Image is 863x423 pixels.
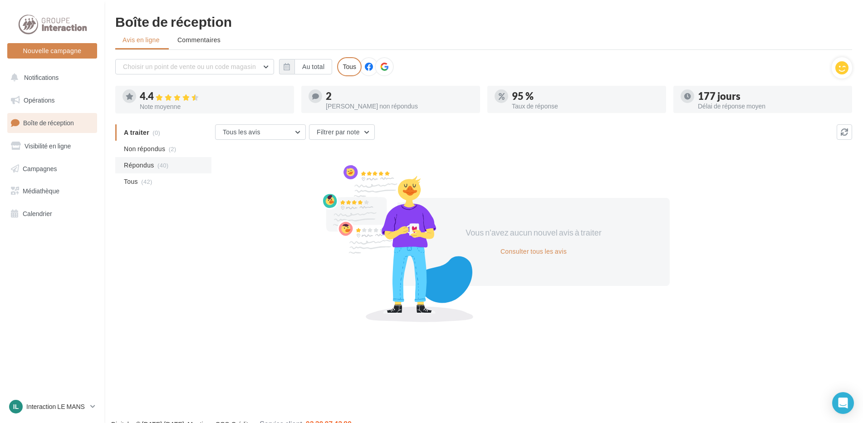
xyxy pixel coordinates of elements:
[5,204,99,223] a: Calendrier
[497,246,570,257] button: Consulter tous les avis
[326,103,473,109] div: [PERSON_NAME] non répondus
[169,145,177,152] span: (2)
[141,178,152,185] span: (42)
[215,124,306,140] button: Tous les avis
[832,392,854,414] div: Open Intercom Messenger
[23,164,57,172] span: Campagnes
[7,43,97,59] button: Nouvelle campagne
[279,59,332,74] button: Au total
[326,91,473,101] div: 2
[115,15,852,28] div: Boîte de réception
[223,128,260,136] span: Tous les avis
[24,74,59,81] span: Notifications
[5,182,99,201] a: Médiathèque
[5,68,95,87] button: Notifications
[124,144,165,153] span: Non répondus
[25,142,71,150] span: Visibilité en ligne
[309,124,375,140] button: Filtrer par note
[337,57,362,76] div: Tous
[140,91,287,102] div: 4.4
[698,103,845,109] div: Délai de réponse moyen
[512,103,659,109] div: Taux de réponse
[5,113,99,133] a: Boîte de réception
[7,398,97,415] a: IL Interaction LE MANS
[5,91,99,110] a: Opérations
[124,177,138,186] span: Tous
[698,91,845,101] div: 177 jours
[23,210,52,217] span: Calendrier
[23,187,59,195] span: Médiathèque
[512,91,659,101] div: 95 %
[177,35,221,44] span: Commentaires
[13,402,19,411] span: IL
[140,103,287,110] div: Note moyenne
[5,137,99,156] a: Visibilité en ligne
[124,161,154,170] span: Répondus
[26,402,87,411] p: Interaction LE MANS
[24,96,54,104] span: Opérations
[294,59,332,74] button: Au total
[115,59,274,74] button: Choisir un point de vente ou un code magasin
[23,119,74,127] span: Boîte de réception
[5,159,99,178] a: Campagnes
[123,63,256,70] span: Choisir un point de vente ou un code magasin
[157,162,168,169] span: (40)
[456,227,612,239] div: Vous n'avez aucun nouvel avis à traiter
